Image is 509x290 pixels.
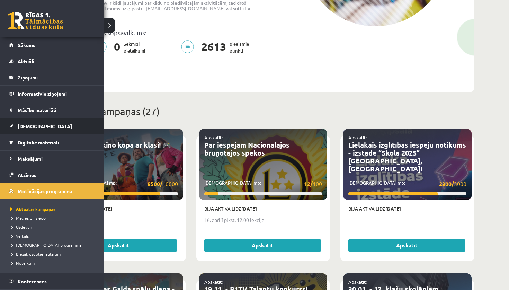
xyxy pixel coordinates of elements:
a: Mācies un ziedo [9,215,97,221]
a: Rīgas 1. Tālmācības vidusskola [8,12,63,29]
p: Sekmīgi pieteikumi [94,40,149,54]
strong: 12/ [304,180,313,187]
a: Apskatīt [60,239,177,252]
span: Konferences [18,278,47,284]
span: [DEMOGRAPHIC_DATA] programma [9,242,81,248]
span: Veikals [9,233,29,239]
span: Sākums [18,42,35,48]
a: Lielākais izglītības iespēju notikums - izstāde “Skola 2025” [GEOGRAPHIC_DATA], [GEOGRAPHIC_DATA]! [348,140,466,173]
a: Biežāk uzdotie jautājumi [9,251,97,257]
a: Ziņojumi [9,69,95,85]
legend: Informatīvie ziņojumi [18,86,95,102]
a: Digitālie materiāli [9,134,95,150]
a: Maksājumi [9,151,95,167]
span: Mācies un ziedo [9,215,46,221]
strong: [DATE] [385,206,401,212]
a: [DEMOGRAPHIC_DATA] [9,118,95,134]
p: Bija aktīva līdz [348,205,466,212]
a: Apskatīt: [348,279,367,285]
span: Digitālie materiāli [18,139,59,146]
a: Sākums [9,37,95,53]
strong: 16. aprīlī plkst. 12.00 lekcija! [204,217,266,223]
a: [DEMOGRAPHIC_DATA] programma [9,242,97,248]
span: Biežāk uzdotie jautājumi [9,251,62,257]
span: Atzīmes [18,172,36,178]
a: Par iespējām Nacionālajos bruņotajos spēkos [204,140,289,157]
legend: Ziņojumi [18,69,95,85]
p: Tavs kopsavilkums: [94,29,258,36]
a: Motivācijas programma [9,183,95,199]
a: Uzdevumi [9,224,97,230]
a: Apskatīt: [348,134,367,140]
span: 10000 [148,179,178,188]
a: Noteikumi [9,260,97,266]
p: Bija aktīva līdz [60,205,178,212]
span: Aktuāli [18,58,34,64]
a: Atzīmes [9,167,95,183]
span: 0 [110,40,124,54]
span: 100 [304,179,322,188]
a: Apskatīt [204,239,321,252]
p: [DEMOGRAPHIC_DATA] mp: [204,179,322,188]
legend: Maksājumi [18,151,95,167]
p: [DEMOGRAPHIC_DATA] mp: [60,179,178,188]
a: Mācību materiāli [9,102,95,118]
a: 🎬 Apmeklē kino kopā ar klasi! 🎮 [60,140,171,149]
p: Arhivētās kampaņas (27) [52,104,474,119]
a: Veikals [9,233,97,239]
span: Mācību materiāli [18,107,56,113]
p: [DEMOGRAPHIC_DATA] mp: [348,179,466,188]
p: pieejamie punkti [181,40,253,54]
p: ... [60,216,178,224]
a: Konferences [9,273,95,289]
a: Informatīvie ziņojumi [9,86,95,102]
span: 2613 [198,40,230,54]
a: Apskatīt [348,239,465,252]
strong: 8500/ [148,180,162,187]
strong: [DATE] [97,206,113,212]
a: Apskatīt: [204,279,223,285]
span: [DEMOGRAPHIC_DATA] [18,123,72,129]
span: 3000 [439,179,466,188]
a: Apskatīt: [204,134,223,140]
a: Aktuālās kampaņas [9,206,97,212]
span: Uzdevumi [9,224,34,230]
strong: 2300/ [439,180,454,187]
strong: [DATE] [241,206,257,212]
p: Bija aktīva līdz [204,205,322,212]
span: Motivācijas programma [18,188,72,194]
p: ... [204,228,322,235]
span: Noteikumi [9,260,36,266]
span: Aktuālās kampaņas [9,206,55,212]
a: Aktuāli [9,53,95,69]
